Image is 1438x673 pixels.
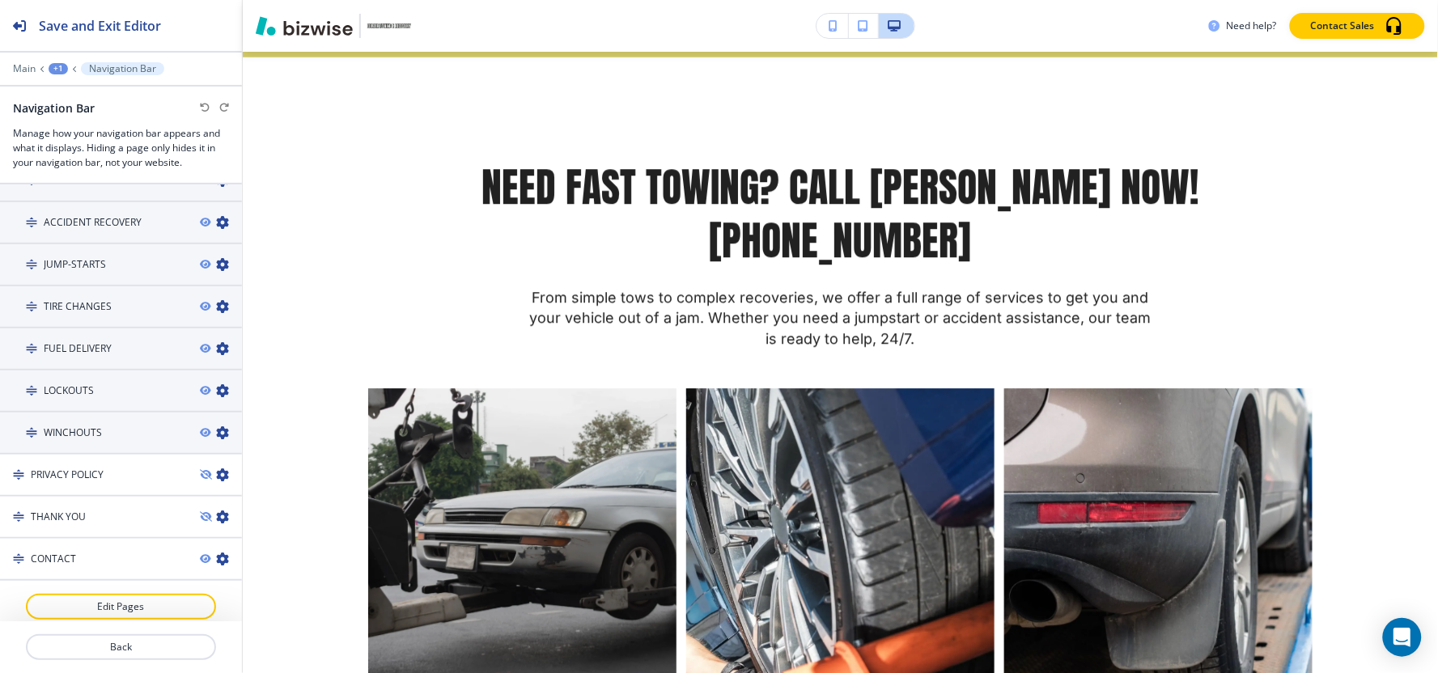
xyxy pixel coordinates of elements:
[1227,19,1277,33] h3: Need help?
[44,383,94,398] h4: LOCKOUTS
[31,468,104,482] h4: PRIVACY POLICY
[1383,618,1422,657] div: Open Intercom Messenger
[525,287,1156,350] p: From simple tows to complex recoveries, we offer a full range of services to get you and your veh...
[31,510,86,524] h4: THANK YOU
[44,341,112,356] h4: FUEL DELIVERY
[81,62,164,75] button: Navigation Bar
[13,126,229,170] h3: Manage how your navigation bar appears and what it displays. Hiding a page only hides it in your ...
[26,301,37,312] img: Drag
[13,511,24,523] img: Drag
[367,23,411,28] img: Your Logo
[13,553,24,565] img: Drag
[28,599,214,614] p: Edit Pages
[1290,13,1425,39] button: Contact Sales
[44,215,142,230] h4: ACCIDENT RECOVERY
[26,217,37,228] img: Drag
[49,63,68,74] button: +1
[44,299,112,314] h4: TIRE CHANGES
[31,552,76,566] h4: CONTACT
[39,16,161,36] h2: Save and Exit Editor
[1311,19,1375,33] p: Contact Sales
[26,385,37,396] img: Drag
[13,469,24,480] img: Drag
[28,640,214,654] p: Back
[368,160,1313,268] p: NEED FAST TOWING? CALL [PERSON_NAME] NOW! [PHONE_NUMBER]
[89,63,156,74] p: Navigation Bar
[256,16,353,36] img: Bizwise Logo
[44,257,106,272] h4: JUMP-STARTS
[26,343,37,354] img: Drag
[13,63,36,74] button: Main
[44,425,102,440] h4: WINCHOUTS
[26,427,37,438] img: Drag
[13,99,95,116] h2: Navigation Bar
[26,634,216,660] button: Back
[26,259,37,270] img: Drag
[26,594,216,620] button: Edit Pages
